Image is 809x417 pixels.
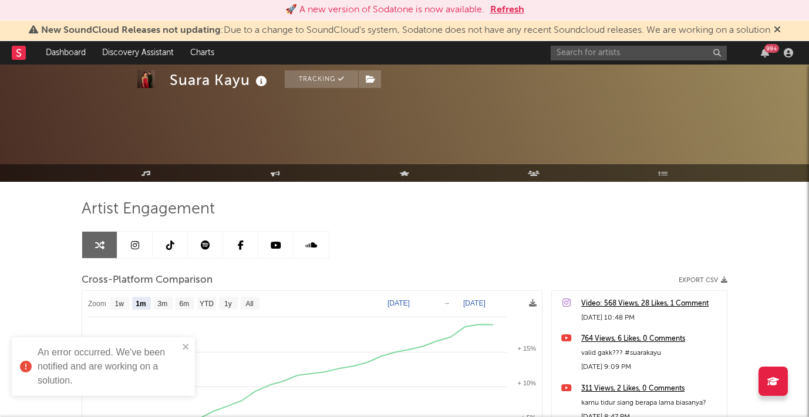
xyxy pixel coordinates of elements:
text: → [443,299,450,307]
text: [DATE] [387,299,410,307]
button: 99+ [761,48,769,57]
a: Charts [182,41,223,65]
text: 1m [136,300,146,308]
text: 6m [180,300,190,308]
div: 99 + [764,44,779,53]
button: Export CSV [679,277,727,284]
button: close [182,342,190,353]
a: Dashboard [38,41,94,65]
div: [DATE] 9:09 PM [581,360,721,374]
span: New SoundCloud Releases not updating [41,26,221,35]
input: Search for artists [551,46,727,60]
div: [DATE] 10:48 PM [581,311,721,325]
a: 311 Views, 2 Likes, 0 Comments [581,382,721,396]
text: Zoom [88,300,106,308]
a: 764 Views, 6 Likes, 0 Comments [581,332,721,346]
div: 🚀 A new version of Sodatone is now available. [285,3,484,17]
div: An error occurred. We've been notified and are working on a solution. [38,345,178,388]
text: 1y [224,300,232,308]
span: Cross-Platform Comparison [82,273,213,287]
span: Dismiss [774,26,781,35]
text: 1w [115,300,124,308]
text: + 10% [518,379,537,387]
span: : Due to a change to SoundCloud's system, Sodatone does not have any recent Soundcloud releases. ... [41,26,770,35]
a: Video: 568 Views, 28 Likes, 1 Comment [581,297,721,311]
text: All [245,300,253,308]
div: valid gakk??? #suarakayu [581,346,721,360]
text: + 15% [518,345,537,352]
button: Refresh [490,3,524,17]
button: Tracking [285,70,358,88]
a: Discovery Assistant [94,41,182,65]
text: [DATE] [463,299,486,307]
text: YTD [200,300,214,308]
div: Suara Kayu [170,70,270,90]
span: Artist Engagement [82,202,215,216]
text: 3m [158,300,168,308]
div: kamu tidur siang berapa lama biasanya? [581,396,721,410]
